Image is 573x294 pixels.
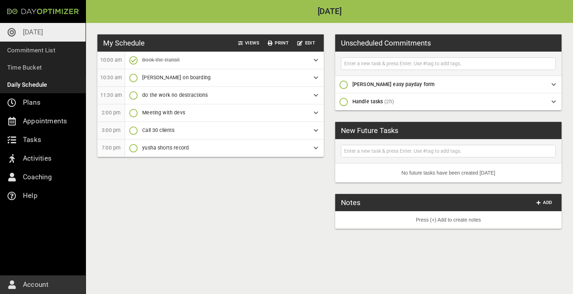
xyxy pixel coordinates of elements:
span: do the work no destractions [142,92,208,98]
span: [PERSON_NAME] easy payday form [352,81,434,87]
h3: Notes [341,197,360,208]
span: [PERSON_NAME] on boarding [142,75,211,80]
div: do the work no destractions [125,87,324,104]
div: [PERSON_NAME] on boarding [125,69,324,86]
input: Enter a new task & press Enter. Use #tag to add tags. [343,59,554,68]
div: Meeting with devs [125,104,324,122]
p: Activities [23,153,52,164]
p: 3:00 pm [102,127,120,134]
span: yusha shorts record [142,145,189,151]
span: Handle tasks [352,99,383,104]
button: Views [235,38,262,49]
div: [PERSON_NAME] easy payday form [335,76,562,93]
p: 10:30 am [100,74,122,81]
h3: Unscheduled Commitments [341,38,431,48]
p: Help [23,190,38,201]
button: Print [265,38,292,49]
p: Time Bucket [7,62,42,72]
img: Day Optimizer [7,9,79,14]
p: 2:00 pm [102,109,120,117]
p: Plans [23,97,40,108]
p: Coaching [23,171,52,183]
p: 11:30 am [100,91,122,99]
p: [DATE] [23,27,43,38]
p: Account [23,279,48,290]
div: Handle tasks(2h) [335,93,562,110]
div: Call 30 clients [125,122,324,139]
h3: My Schedule [103,38,145,48]
p: Commitment List [7,45,56,55]
span: Edit [297,39,315,47]
button: Add [533,197,556,208]
div: Book the transit [125,52,324,69]
span: Call 30 clients [142,127,174,133]
span: (2h) [384,99,394,104]
span: Add [536,199,553,207]
li: No future tasks have been created [DATE] [335,163,562,182]
span: Views [238,39,259,47]
span: Meeting with devs [142,110,185,115]
p: 10:00 am [100,56,122,64]
p: Press (+) Add to create notes [341,216,556,224]
input: Enter a new task & press Enter. Use #tag to add tags. [343,147,554,156]
button: Edit [294,38,318,49]
p: 7:00 pm [102,144,120,152]
p: Tasks [23,134,41,146]
p: Daily Schedule [7,80,47,90]
span: Book the transit [142,57,179,63]
span: Print [268,39,289,47]
h2: [DATE] [86,8,573,16]
h3: New Future Tasks [341,125,398,136]
p: Appointments [23,115,67,127]
div: yusha shorts record [125,139,324,157]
